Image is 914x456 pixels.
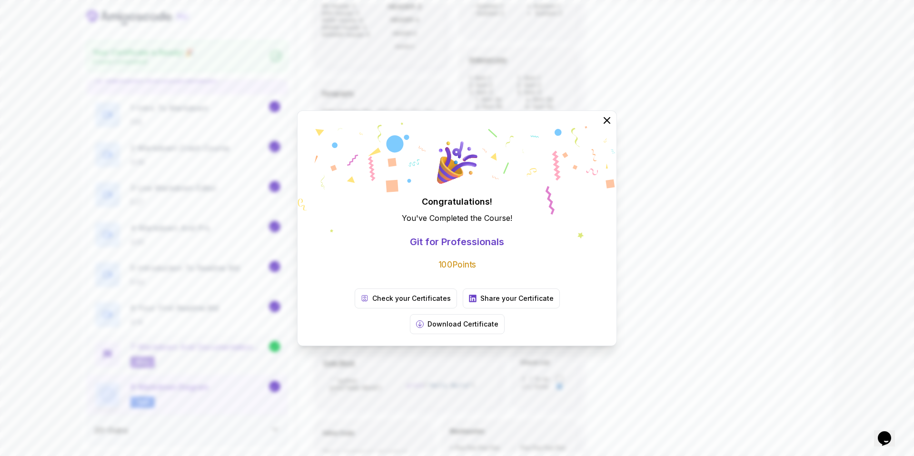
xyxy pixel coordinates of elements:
[463,288,560,308] a: Share your Certificate
[410,235,504,248] p: Git for Professionals
[410,314,505,334] button: Download Certificate
[427,319,498,329] p: Download Certificate
[372,294,451,303] p: Check your Certificates
[438,258,476,270] p: 100 Points
[874,418,904,446] iframe: chat widget
[480,294,554,303] p: Share your Certificate
[355,288,457,308] a: Check your Certificates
